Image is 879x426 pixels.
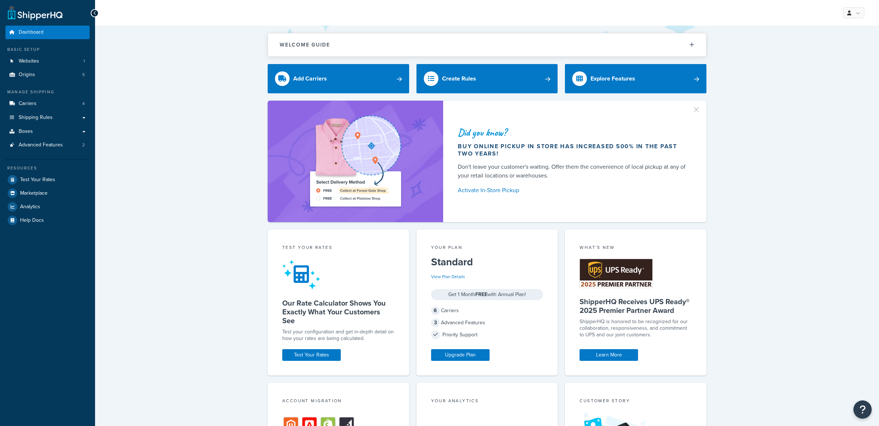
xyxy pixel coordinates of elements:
[282,397,395,406] div: Account Migration
[280,42,330,48] h2: Welcome Guide
[431,349,490,361] a: Upgrade Plan
[431,289,543,300] div: Get 1 Month with Annual Plan!
[5,68,90,82] a: Origins5
[416,64,558,93] a: Create Rules
[19,142,63,148] span: Advanced Features
[5,138,90,152] a: Advanced Features2
[580,244,692,253] div: What's New
[5,89,90,95] div: Manage Shipping
[5,55,90,68] a: Websites1
[282,329,395,342] div: Test your configuration and get in-depth detail on how your rates are being calculated.
[20,204,40,210] span: Analytics
[268,33,706,56] button: Welcome Guide
[282,244,395,253] div: Test your rates
[82,142,85,148] span: 2
[5,165,90,171] div: Resources
[19,101,37,107] span: Carriers
[5,125,90,138] a: Boxes
[591,74,635,84] div: Explore Features
[282,299,395,325] h5: Our Rate Calculator Shows You Exactly What Your Customers See
[289,112,422,211] img: ad-shirt-map-b0359fc47e01cab431d101c4b569394f6a03f54285957d908178d52f29eb9668.png
[475,291,487,298] strong: FREE
[431,318,543,328] div: Advanced Features
[19,115,53,121] span: Shipping Rules
[5,111,90,124] a: Shipping Rules
[5,55,90,68] li: Websites
[580,349,638,361] a: Learn More
[565,64,706,93] a: Explore Features
[5,214,90,227] a: Help Docs
[5,200,90,213] a: Analytics
[431,318,440,327] span: 3
[853,400,872,419] button: Open Resource Center
[83,58,85,64] span: 1
[20,190,48,197] span: Marketplace
[442,74,476,84] div: Create Rules
[431,256,543,268] h5: Standard
[19,29,44,35] span: Dashboard
[293,74,327,84] div: Add Carriers
[458,162,689,180] div: Don't leave your customer's waiting. Offer them the convenience of local pickup at any of your re...
[5,97,90,111] li: Carriers
[431,397,543,406] div: Your Analytics
[431,330,543,340] div: Priority Support
[431,273,465,280] a: View Plan Details
[5,26,90,39] a: Dashboard
[19,72,35,78] span: Origins
[282,349,341,361] a: Test Your Rates
[458,185,689,195] a: Activate In-Store Pickup
[82,101,85,107] span: 4
[580,297,692,315] h5: ShipperHQ Receives UPS Ready® 2025 Premier Partner Award
[431,306,440,315] span: 6
[580,318,692,338] p: ShipperHQ is honored to be recognized for our collaboration, responsiveness, and commitment to UP...
[5,187,90,200] a: Marketplace
[82,72,85,78] span: 5
[580,397,692,406] div: Customer Story
[431,244,543,253] div: Your Plan
[5,68,90,82] li: Origins
[458,127,689,138] div: Did you know?
[19,58,39,64] span: Websites
[458,143,689,157] div: Buy online pickup in store has increased 500% in the past two years!
[5,46,90,53] div: Basic Setup
[5,173,90,186] a: Test Your Rates
[20,177,55,183] span: Test Your Rates
[5,97,90,111] a: Carriers4
[431,306,543,316] div: Carriers
[5,138,90,152] li: Advanced Features
[268,64,409,93] a: Add Carriers
[19,128,33,135] span: Boxes
[20,217,44,224] span: Help Docs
